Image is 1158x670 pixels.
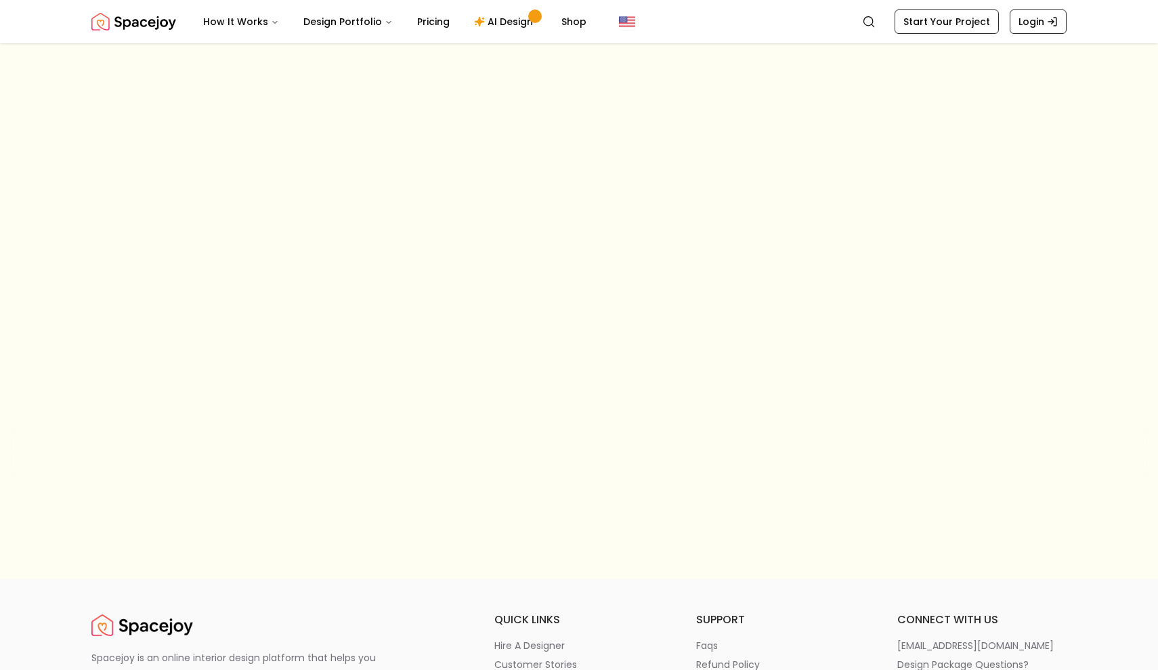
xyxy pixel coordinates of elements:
[91,612,193,639] img: Spacejoy Logo
[463,8,548,35] a: AI Design
[91,8,176,35] a: Spacejoy
[895,9,999,34] a: Start Your Project
[1010,9,1067,34] a: Login
[551,8,597,35] a: Shop
[897,612,1067,628] h6: connect with us
[494,612,664,628] h6: quick links
[192,8,290,35] button: How It Works
[494,639,565,652] p: hire a designer
[696,612,865,628] h6: support
[192,8,597,35] nav: Main
[406,8,460,35] a: Pricing
[91,612,193,639] a: Spacejoy
[696,639,865,652] a: faqs
[494,639,664,652] a: hire a designer
[696,639,718,652] p: faqs
[293,8,404,35] button: Design Portfolio
[619,14,635,30] img: United States
[91,8,176,35] img: Spacejoy Logo
[897,639,1067,652] a: [EMAIL_ADDRESS][DOMAIN_NAME]
[897,639,1054,652] p: [EMAIL_ADDRESS][DOMAIN_NAME]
